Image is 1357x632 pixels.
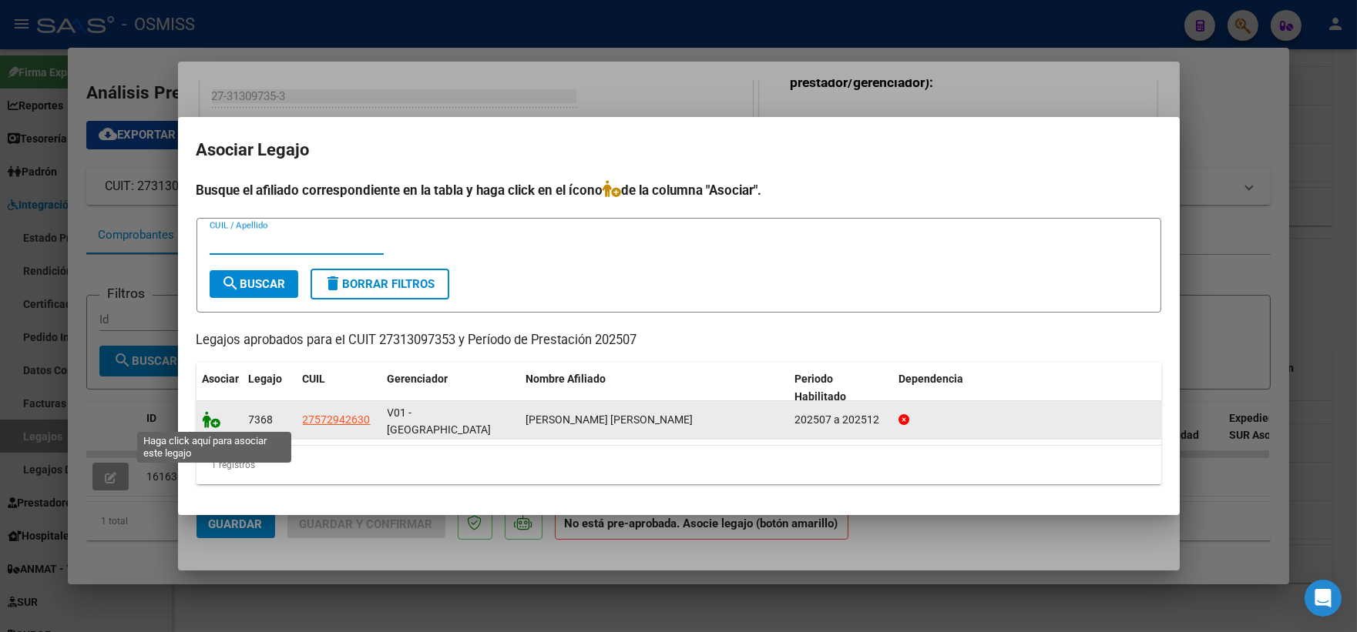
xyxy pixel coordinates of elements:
[222,277,286,291] span: Buscar
[388,373,448,385] span: Gerenciador
[196,135,1161,165] h2: Asociar Legajo
[249,413,274,426] span: 7368
[388,406,492,436] span: V01 - [GEOGRAPHIC_DATA]
[303,373,326,385] span: CUIL
[794,411,886,429] div: 202507 a 202512
[892,363,1161,413] datatable-header-cell: Dependencia
[520,363,789,413] datatable-header-cell: Nombre Afiliado
[196,363,243,413] datatable-header-cell: Asociar
[196,180,1161,200] h4: Busque el afiliado correspondiente en la tabla y haga click en el ícono de la columna "Asociar".
[249,373,283,385] span: Legajo
[788,363,892,413] datatable-header-cell: Periodo Habilitado
[899,373,963,385] span: Dependencia
[303,413,371,426] span: 27572942630
[196,446,1161,484] div: 1 registros
[324,277,435,291] span: Borrar Filtros
[381,363,520,413] datatable-header-cell: Gerenciador
[526,373,606,385] span: Nombre Afiliado
[210,270,298,298] button: Buscar
[196,331,1161,350] p: Legajos aprobados para el CUIT 27313097353 y Período de Prestación 202507
[243,363,297,413] datatable-header-cell: Legajo
[526,413,694,426] span: FERNANDEZ GIOVANNA EVA
[311,269,449,299] button: Borrar Filtros
[1305,580,1342,617] div: Open Intercom Messenger
[203,373,240,385] span: Asociar
[794,373,846,403] span: Periodo Habilitado
[222,274,240,293] mat-icon: search
[324,274,343,293] mat-icon: delete
[297,363,381,413] datatable-header-cell: CUIL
